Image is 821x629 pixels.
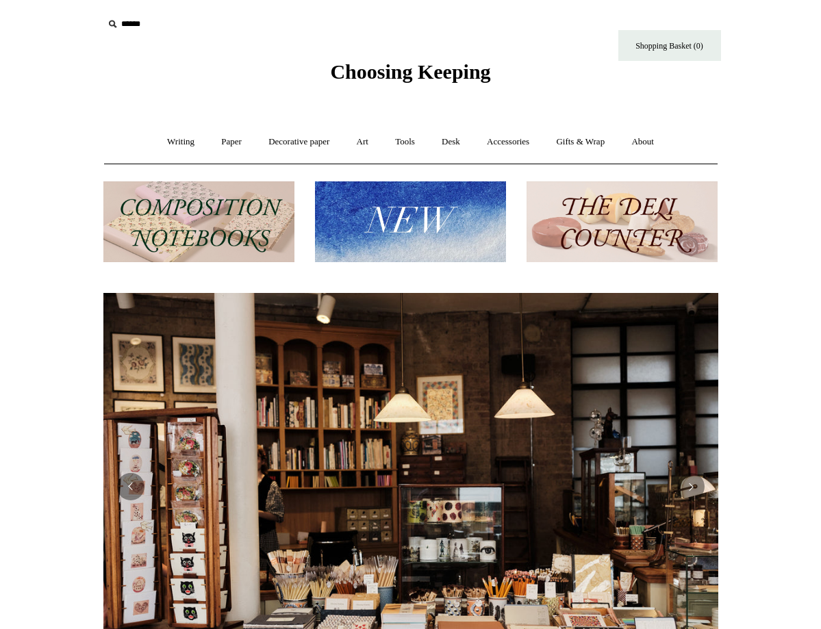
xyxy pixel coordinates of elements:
[544,124,617,160] a: Gifts & Wrap
[209,124,254,160] a: Paper
[315,181,506,263] img: New.jpg__PID:f73bdf93-380a-4a35-bcfe-7823039498e1
[256,124,342,160] a: Decorative paper
[383,124,427,160] a: Tools
[619,124,666,160] a: About
[155,124,207,160] a: Writing
[330,60,490,83] span: Choosing Keeping
[475,124,542,160] a: Accessories
[618,30,721,61] a: Shopping Basket (0)
[117,473,144,500] button: Previous
[677,473,705,500] button: Next
[103,181,294,263] img: 202302 Composition ledgers.jpg__PID:69722ee6-fa44-49dd-a067-31375e5d54ec
[527,181,718,263] img: The Deli Counter
[330,71,490,81] a: Choosing Keeping
[429,124,472,160] a: Desk
[344,124,381,160] a: Art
